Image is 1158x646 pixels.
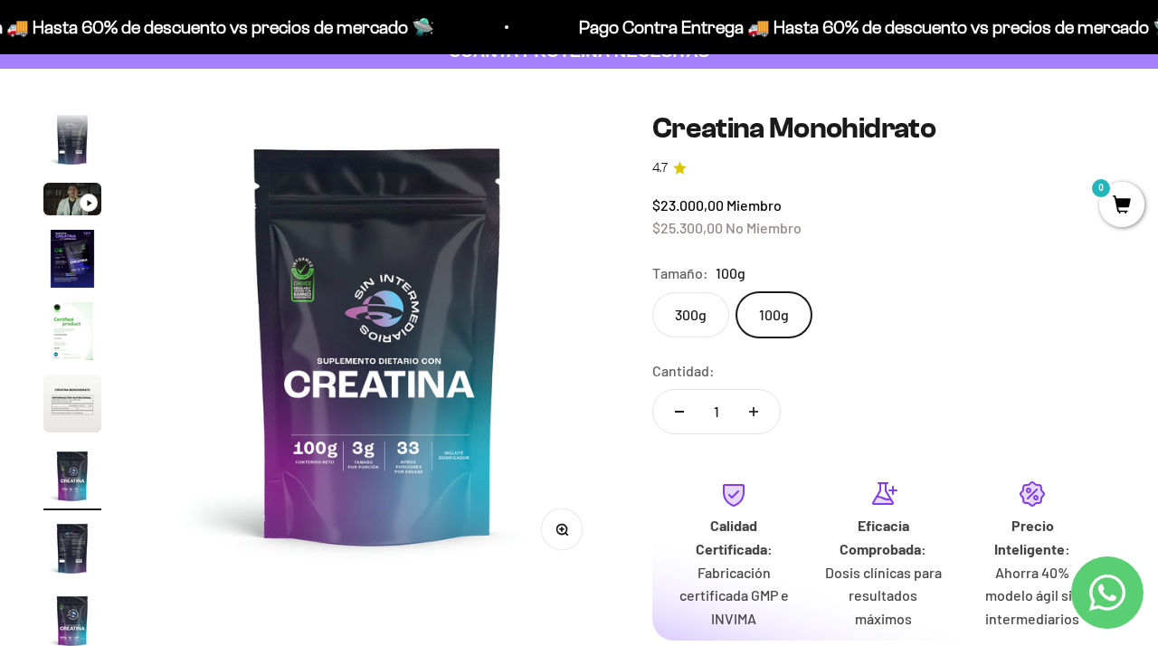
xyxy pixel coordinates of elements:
[43,230,101,288] img: Creatina Monohidrato
[652,158,1115,178] a: 4.74.7 de 5.0 estrellas
[43,110,101,168] img: Creatina Monohidrato
[652,158,668,178] span: 4.7
[727,390,780,433] button: Aumentar cantidad
[43,519,101,577] img: Creatina Monohidrato
[43,183,101,221] button: Ir al artículo 3
[43,447,101,510] button: Ir al artículo 7
[43,375,101,432] img: Creatina Monohidrato
[652,196,724,214] span: $23.000,00
[43,519,101,583] button: Ir al artículo 8
[726,219,802,236] span: No Miembro
[652,359,715,383] label: Cantidad:
[652,219,723,236] span: $25.300,00
[43,230,101,293] button: Ir al artículo 4
[146,112,610,576] img: Creatina Monohidrato
[652,261,708,285] legend: Tamaño:
[994,517,1070,557] strong: Precio Inteligente:
[43,302,101,360] img: Creatina Monohidrato
[43,302,101,366] button: Ir al artículo 5
[674,561,794,631] p: Fabricación certificada GMP e INVIMA
[1099,196,1144,216] a: 0
[716,261,745,285] span: 100g
[840,517,926,557] strong: Eficacia Comprobada:
[652,112,1115,144] h1: Creatina Monohidrato
[696,517,773,557] strong: Calidad Certificada:
[43,447,101,505] img: Creatina Monohidrato
[973,561,1093,631] p: Ahorra 40% modelo ágil sin intermediarios
[653,390,706,433] button: Reducir cantidad
[1090,177,1112,199] mark: 0
[823,561,944,631] p: Dosis clínicas para resultados máximos
[726,196,782,214] span: Miembro
[43,110,101,174] button: Ir al artículo 2
[43,375,101,438] button: Ir al artículo 6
